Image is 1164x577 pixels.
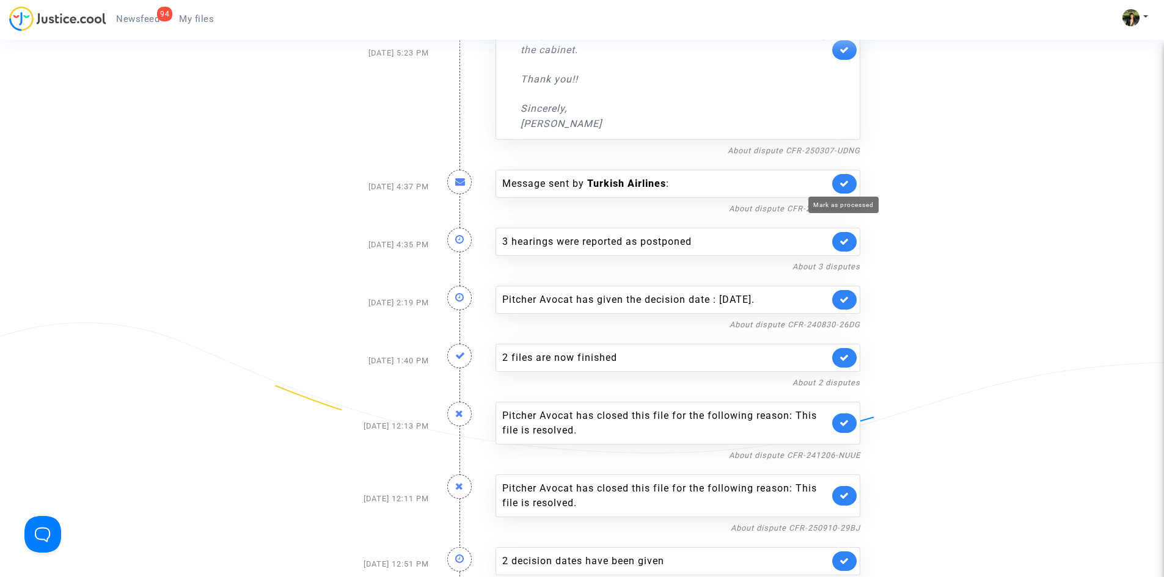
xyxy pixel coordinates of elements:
a: About 2 disputes [792,378,860,387]
div: [DATE] 12:13 PM [295,390,438,462]
p: Thank you!! [521,71,829,87]
a: My files [169,10,224,28]
div: 2 files are now finished [502,350,829,365]
div: [DATE] 12:11 PM [295,462,438,535]
span: My files [179,13,214,24]
a: About 3 disputes [792,262,860,271]
a: About dispute CFR-250910-29BJ [731,523,860,532]
div: 94 [157,7,172,21]
a: About dispute CFR-250307-UDNG [728,146,860,155]
a: About dispute CFR-240906-K9PH [729,204,860,213]
div: [DATE] 2:19 PM [295,274,438,332]
div: [DATE] 4:37 PM [295,158,438,216]
a: About dispute CFR-240830-26DG [730,320,860,329]
iframe: Help Scout Beacon - Open [24,516,61,553]
div: Pitcher Avocat has closed this file for the following reason: This file is resolved. [502,408,829,438]
img: ACg8ocIHv2cjDDKoFJhKpOjfbZYKSpwDZ1OyqKQUd1LFOvruGOPdCw=s96-c [1122,9,1140,26]
div: Pitcher Avocat has given the decision date : [DATE]. [502,292,829,307]
div: [DATE] 4:35 PM [295,216,438,274]
div: [DATE] 1:40 PM [295,332,438,390]
img: jc-logo.svg [9,6,106,31]
span: Newsfeed [116,13,159,24]
a: 94Newsfeed [106,10,169,28]
div: 2 decision dates have been given [502,554,829,568]
a: About dispute CFR-241206-NUUE [729,451,860,460]
div: Message sent by : [502,176,829,191]
div: Pitcher Avocat has closed this file for the following reason: This file is resolved. [502,481,829,510]
div: 3 hearings were reported as postponed [502,234,829,249]
b: Turkish Airlines [587,178,666,189]
p: Sincerely, [PERSON_NAME] [521,101,829,131]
